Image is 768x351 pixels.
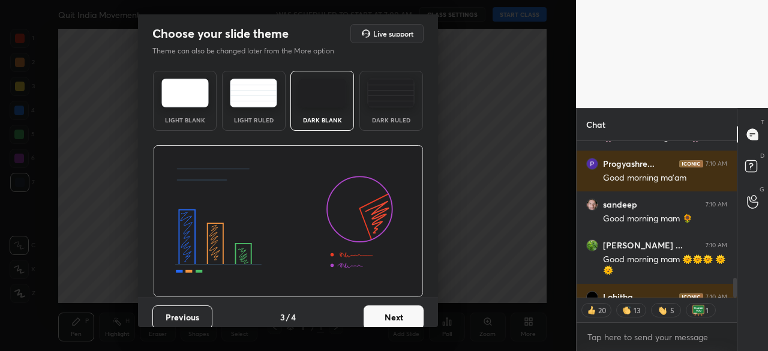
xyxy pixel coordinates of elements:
div: 7:10 AM [706,160,727,167]
h4: / [286,311,290,323]
h4: 3 [280,311,285,323]
div: Dark Blank [298,117,346,123]
h6: sandeep [603,199,637,210]
img: darkThemeBanner.d06ce4a2.svg [153,145,424,298]
div: 13 [632,305,642,315]
h6: [PERSON_NAME] ... [603,240,683,251]
button: Previous [152,305,212,329]
img: darkTheme.f0cc69e5.svg [299,79,346,107]
h4: 4 [291,311,296,323]
div: grid [577,141,737,298]
p: Chat [577,109,615,140]
div: 7:10 AM [706,201,727,208]
img: lightRuledTheme.5fabf969.svg [230,79,277,107]
p: T [761,118,764,127]
p: Theme can also be changed later from the More option [152,46,347,56]
p: G [760,185,764,194]
img: 3237f18edc124511996da8a4a635c6f7.jpg [586,291,598,303]
div: Light Ruled [230,117,278,123]
div: Dark Ruled [367,117,415,123]
div: 5 [670,305,674,315]
h6: Lohitha [603,292,633,302]
p: D [760,151,764,160]
div: Good morning ma'am [603,172,727,184]
h2: Choose your slide theme [152,26,289,41]
img: clapping_hands.png [620,304,632,316]
img: iconic-dark.1390631f.png [679,293,703,301]
div: 7:10 AM [706,242,727,249]
div: Light Blank [161,117,209,123]
img: iconic-dark.1390631f.png [679,160,703,167]
img: lightTheme.e5ed3b09.svg [161,79,209,107]
div: 20 [598,305,607,315]
img: thumbs_up.png [586,304,598,316]
h5: Live support [373,30,413,37]
img: 3 [586,239,598,251]
div: Good morning mam 🌻 [603,213,727,225]
button: Next [364,305,424,329]
h6: Progyashre... [603,158,655,169]
div: 1 [704,305,709,315]
img: 3 [586,158,598,170]
img: waving_hand.png [658,304,670,316]
div: Good morning mam 🌞🌞🌞 🌞🌞 [603,254,727,277]
img: 0bab81aa99504d3eaa98e1f47f06b237.jpg [586,199,598,211]
div: 7:10 AM [706,293,727,301]
img: thank_you.png [692,304,704,316]
img: darkRuledTheme.de295e13.svg [367,79,415,107]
